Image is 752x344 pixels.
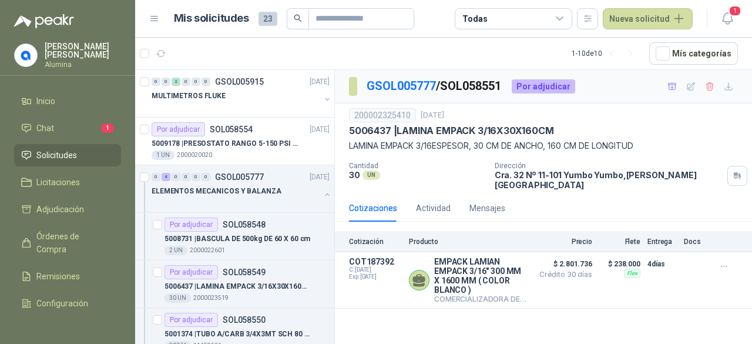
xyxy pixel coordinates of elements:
[349,238,402,246] p: Cotización
[152,170,332,208] a: 0 4 0 0 0 0 GSOL005777[DATE] ELEMENTOS MECANICOS Y BALANZA
[202,78,210,86] div: 0
[152,138,298,149] p: 5009178 | PRESOSTATO RANGO 5-150 PSI REF.L91B-1050
[36,297,88,310] span: Configuración
[728,5,741,16] span: 1
[36,230,110,256] span: Órdenes de Compra
[164,293,191,303] div: 30 UN
[533,238,592,246] p: Precio
[164,265,218,279] div: Por adjudicar
[599,238,640,246] p: Flete
[177,151,212,160] p: 2000020020
[14,90,121,112] a: Inicio
[172,78,180,86] div: 2
[162,173,170,181] div: 4
[14,225,121,260] a: Órdenes de Compra
[210,125,253,133] p: SOL058554
[310,76,330,88] p: [DATE]
[36,122,54,135] span: Chat
[495,170,723,190] p: Cra. 32 Nº 11-101 Yumbo Yumbo , [PERSON_NAME][GEOGRAPHIC_DATA]
[495,162,723,170] p: Dirección
[349,125,554,137] p: 5006437 | LAMINA EMPACK 3/16X30X160CM
[164,313,218,327] div: Por adjudicar
[14,265,121,288] a: Remisiones
[434,257,526,295] p: EMPACK LAMIAN EMPACK 3/16" 300 MM X 1600 MM ( COLOR BLANCO )
[349,170,360,180] p: 30
[367,77,502,95] p: / SOL058551
[152,78,160,86] div: 0
[36,203,84,216] span: Adjudicación
[469,202,505,215] div: Mensajes
[349,202,397,215] div: Cotizaciones
[135,260,334,308] a: Por adjudicarSOL0585495006437 |LAMINA EMPACK 3/16X30X160CM30 UN2000023519
[36,270,80,283] span: Remisiones
[421,110,444,121] p: [DATE]
[223,268,266,276] p: SOL058549
[462,12,487,25] div: Todas
[174,10,249,27] h1: Mis solicitudes
[310,172,330,183] p: [DATE]
[647,257,677,271] p: 4 días
[717,8,738,29] button: 1
[294,14,302,22] span: search
[215,173,264,181] p: GSOL005777
[152,75,332,112] a: 0 0 2 0 0 0 GSOL005915[DATE] MULTIMETROS FLUKE
[192,173,200,181] div: 0
[258,12,277,26] span: 23
[14,292,121,315] a: Configuración
[162,78,170,86] div: 0
[202,173,210,181] div: 0
[45,42,121,59] p: [PERSON_NAME] [PERSON_NAME]
[152,122,205,136] div: Por adjudicar
[349,257,402,266] p: COT187392
[152,173,160,181] div: 0
[36,95,55,108] span: Inicio
[192,78,200,86] div: 0
[152,186,281,197] p: ELEMENTOS MECANICOS Y BALANZA
[367,79,436,93] a: GSOL005777
[14,144,121,166] a: Solicitudes
[190,246,225,255] p: 2000022601
[164,218,218,232] div: Por adjudicar
[164,281,311,292] p: 5006437 | LAMINA EMPACK 3/16X30X160CM
[14,117,121,139] a: Chat1
[599,257,640,271] p: $ 238.000
[182,78,190,86] div: 0
[135,118,334,165] a: Por adjudicarSOL058554[DATE] 5009178 |PRESOSTATO RANGO 5-150 PSI REF.L91B-10501 UN2000020020
[533,257,592,271] span: $ 2.801.736
[416,202,451,215] div: Actividad
[349,162,485,170] p: Cantidad
[512,79,575,93] div: Por adjudicar
[152,91,226,102] p: MULTIMETROS FLUKE
[434,295,526,303] p: COMERCIALIZADORA DE ACEROS Y LAMINAS
[533,271,592,278] span: Crédito 30 días
[349,139,738,152] p: LAMINA EMPACK 3/16ESPESOR, 30 CM DE ANCHO, 160 CM DE LONGITUD
[649,42,738,65] button: Mís categorías
[164,246,187,255] div: 2 UN
[349,273,402,280] span: Exp: [DATE]
[164,233,310,245] p: 5008731 | BASCULA DE 500kg DE 60 X 60 cm
[101,123,114,133] span: 1
[36,149,77,162] span: Solicitudes
[409,238,526,246] p: Producto
[36,176,80,189] span: Licitaciones
[14,198,121,221] a: Adjudicación
[362,171,380,180] div: UN
[310,124,330,135] p: [DATE]
[15,44,37,66] img: Company Logo
[647,238,677,246] p: Entrega
[349,108,416,122] div: 200002325410
[172,173,180,181] div: 0
[152,151,174,160] div: 1 UN
[135,213,334,260] a: Por adjudicarSOL0585485008731 |BASCULA DE 500kg DE 60 X 60 cm2 UN2000022601
[164,329,311,340] p: 5001374 | TUBO A/CARB 3/4X3MT SCH 80 ROSCADO
[45,61,121,68] p: Alumina
[223,221,266,229] p: SOL058548
[182,173,190,181] div: 0
[349,266,402,273] span: C: [DATE]
[572,44,640,63] div: 1 - 10 de 10
[215,78,264,86] p: GSOL005915
[684,238,707,246] p: Docs
[14,14,74,28] img: Logo peakr
[624,269,640,278] div: Flex
[14,171,121,193] a: Licitaciones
